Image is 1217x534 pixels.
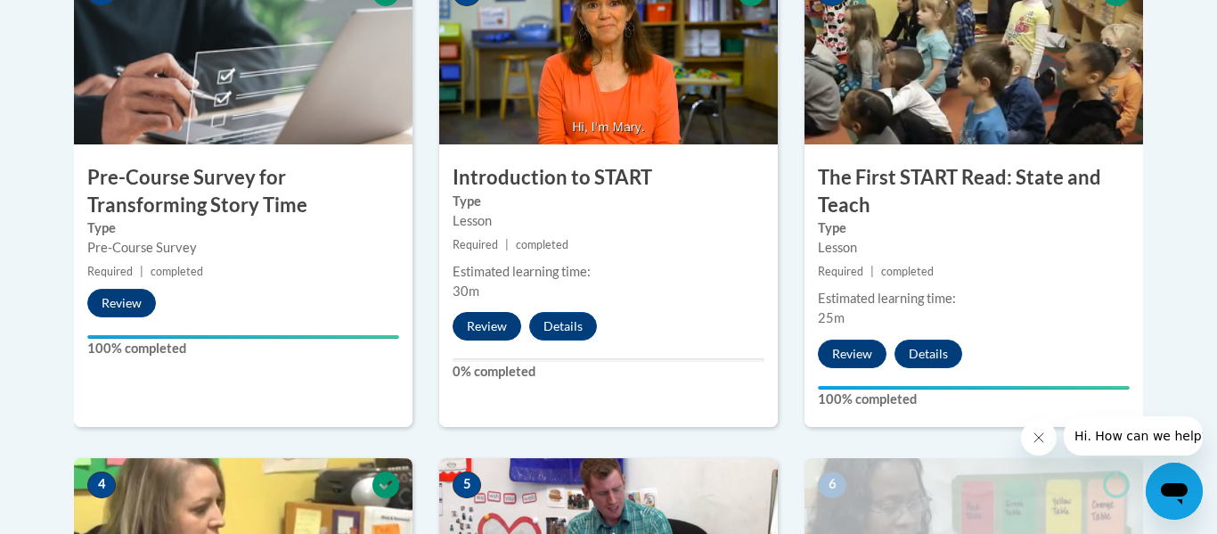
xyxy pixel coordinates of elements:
iframe: Message from company [1064,416,1203,456]
button: Review [453,312,521,341]
button: Details [894,340,962,368]
span: Required [453,238,498,251]
span: Required [818,265,863,278]
span: completed [881,265,934,278]
button: Review [818,340,886,368]
label: 0% completed [453,362,764,382]
div: Lesson [453,211,764,231]
div: Lesson [818,238,1130,258]
h3: The First START Read: State and Teach [805,164,1143,219]
label: Type [818,218,1130,238]
div: Pre-Course Survey [87,238,399,258]
h3: Pre-Course Survey for Transforming Story Time [74,164,412,219]
span: 5 [453,472,481,498]
span: Hi. How can we help? [11,12,144,27]
label: 100% completed [818,390,1130,409]
span: | [505,238,509,251]
span: 4 [87,472,116,498]
div: Estimated learning time: [818,289,1130,308]
div: Your progress [818,386,1130,390]
div: Your progress [87,335,399,339]
span: Required [87,265,133,278]
span: 25m [818,310,845,325]
span: | [870,265,874,278]
iframe: Button to launch messaging window [1146,463,1203,520]
span: completed [516,238,568,251]
button: Details [529,312,597,341]
button: Review [87,289,156,317]
span: completed [151,265,203,278]
span: | [140,265,143,278]
span: 30m [453,283,479,299]
iframe: Close message [1021,420,1057,456]
label: 100% completed [87,339,399,358]
div: Estimated learning time: [453,262,764,282]
h3: Introduction to START [439,164,778,192]
label: Type [87,218,399,238]
label: Type [453,192,764,211]
span: 6 [818,472,846,498]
